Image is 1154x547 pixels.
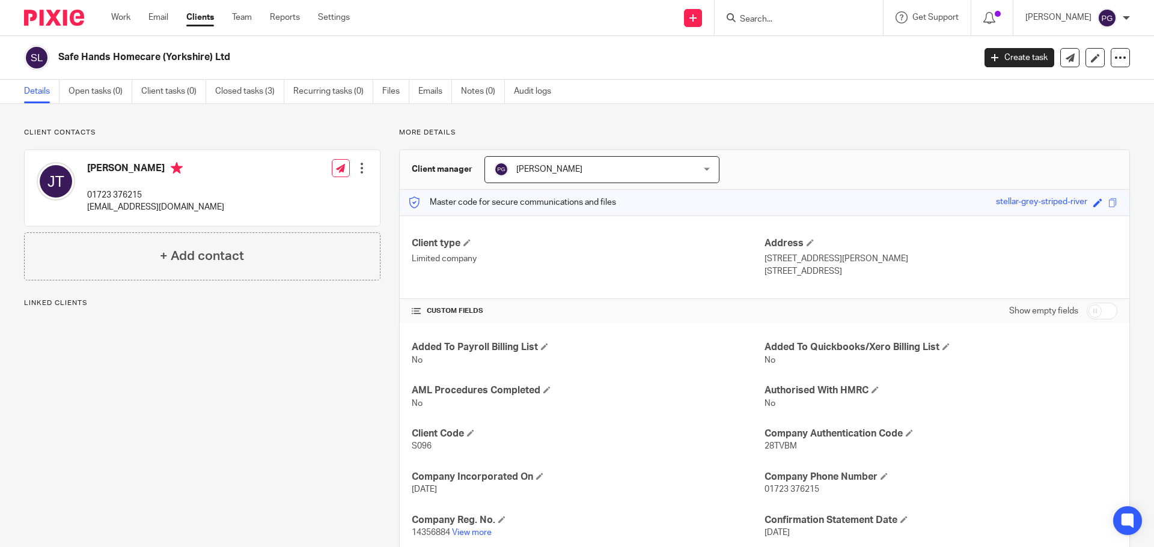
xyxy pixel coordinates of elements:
[24,10,84,26] img: Pixie
[494,162,508,177] img: svg%3E
[461,80,505,103] a: Notes (0)
[412,528,450,537] span: 14356884
[452,528,492,537] a: View more
[765,265,1117,277] p: [STREET_ADDRESS]
[215,80,284,103] a: Closed tasks (3)
[516,165,582,174] span: [PERSON_NAME]
[412,485,437,494] span: [DATE]
[37,162,75,201] img: svg%3E
[765,253,1117,265] p: [STREET_ADDRESS][PERSON_NAME]
[412,341,765,354] h4: Added To Payroll Billing List
[412,399,423,408] span: No
[412,356,423,364] span: No
[87,162,224,177] h4: [PERSON_NAME]
[111,11,130,23] a: Work
[765,528,790,537] span: [DATE]
[293,80,373,103] a: Recurring tasks (0)
[1098,8,1117,28] img: svg%3E
[87,201,224,213] p: [EMAIL_ADDRESS][DOMAIN_NAME]
[412,442,432,450] span: S096
[141,80,206,103] a: Client tasks (0)
[1025,11,1091,23] p: [PERSON_NAME]
[58,51,785,64] h2: Safe Hands Homecare (Yorkshire) Ltd
[24,45,49,70] img: svg%3E
[765,237,1117,250] h4: Address
[412,253,765,265] p: Limited company
[382,80,409,103] a: Files
[739,14,847,25] input: Search
[318,11,350,23] a: Settings
[412,514,765,527] h4: Company Reg. No.
[765,341,1117,354] h4: Added To Quickbooks/Xero Billing List
[186,11,214,23] a: Clients
[765,428,1117,440] h4: Company Authentication Code
[765,399,775,408] span: No
[399,128,1130,138] p: More details
[765,442,797,450] span: 28TVBM
[87,189,224,201] p: 01723 376215
[412,428,765,440] h4: Client Code
[765,485,819,494] span: 01723 376215
[765,514,1117,527] h4: Confirmation Statement Date
[514,80,560,103] a: Audit logs
[160,247,244,265] h4: + Add contact
[412,384,765,397] h4: AML Procedures Completed
[171,162,183,174] i: Primary
[24,128,380,138] p: Client contacts
[996,196,1087,210] div: stellar-grey-striped-river
[148,11,168,23] a: Email
[412,237,765,250] h4: Client type
[24,298,380,308] p: Linked clients
[412,163,472,175] h3: Client manager
[1009,305,1078,317] label: Show empty fields
[232,11,252,23] a: Team
[69,80,132,103] a: Open tasks (0)
[24,80,60,103] a: Details
[765,356,775,364] span: No
[412,471,765,483] h4: Company Incorporated On
[418,80,452,103] a: Emails
[912,13,959,22] span: Get Support
[765,471,1117,483] h4: Company Phone Number
[765,384,1117,397] h4: Authorised With HMRC
[409,196,616,208] p: Master code for secure communications and files
[412,306,765,316] h4: CUSTOM FIELDS
[270,11,300,23] a: Reports
[985,48,1054,67] a: Create task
